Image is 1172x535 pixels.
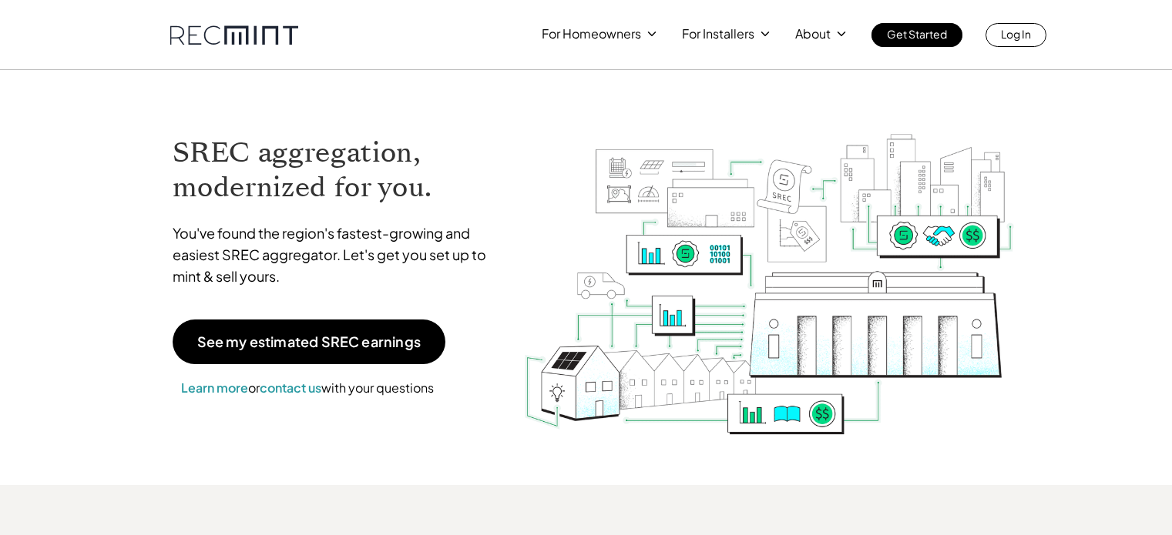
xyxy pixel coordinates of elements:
[871,23,962,47] a: Get Started
[173,319,445,364] a: See my estimated SREC earnings
[542,23,641,45] p: For Homeowners
[173,222,501,287] p: You've found the region's fastest-growing and easiest SREC aggregator. Let's get you set up to mi...
[1001,23,1031,45] p: Log In
[197,335,421,349] p: See my estimated SREC earnings
[260,380,321,396] a: contact us
[181,380,248,396] a: Learn more
[986,23,1046,47] a: Log In
[173,135,501,205] h1: SREC aggregation, modernized for you.
[173,378,442,398] p: or with your questions
[682,23,754,45] p: For Installers
[887,23,947,45] p: Get Started
[523,93,1015,439] img: RECmint value cycle
[795,23,831,45] p: About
